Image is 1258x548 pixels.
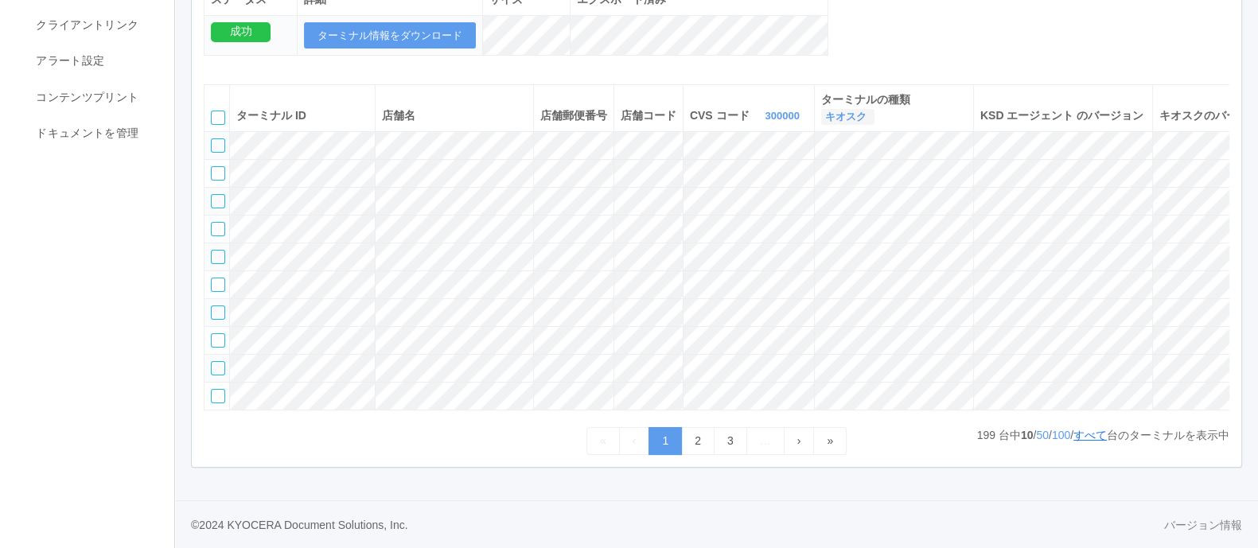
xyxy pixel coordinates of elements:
[191,519,408,531] span: © 2024 KYOCERA Document Solutions, Inc.
[211,22,271,42] div: 成功
[2,43,189,79] a: アラート設定
[32,54,104,67] span: アラート設定
[32,126,138,139] span: ドキュメントを管理
[784,427,815,455] a: Next
[2,80,189,115] a: コンテンツプリント
[304,22,476,49] button: ターミナル情報をダウンロード
[813,427,847,455] a: Last
[977,427,1229,444] p: 台中 / / / 台のターミナルを表示中
[540,109,607,122] span: 店舗郵便番号
[1052,429,1070,441] a: 100
[648,427,682,455] a: 1
[797,434,801,447] span: Next
[681,427,715,455] a: 2
[980,109,1143,122] span: KSD エージェント のバージョン
[827,434,833,447] span: Last
[1021,429,1034,441] span: 10
[1036,429,1049,441] a: 50
[2,115,189,151] a: ドキュメントを管理
[825,111,870,122] a: キオスク
[821,109,874,125] button: キオスク
[1164,517,1242,534] a: バージョン情報
[714,427,747,455] a: 3
[32,91,138,103] span: コンテンツプリント
[1073,429,1107,441] a: すべて
[821,91,914,108] span: ターミナルの種類
[977,429,999,441] span: 199
[382,109,415,122] span: 店舗名
[765,110,803,122] a: 300000
[621,109,676,122] span: 店舗コード
[690,107,754,124] span: CVS コード
[761,108,807,124] button: 300000
[32,18,138,31] span: クライアントリンク
[236,107,368,124] div: ターミナル ID
[2,7,189,43] a: クライアントリンク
